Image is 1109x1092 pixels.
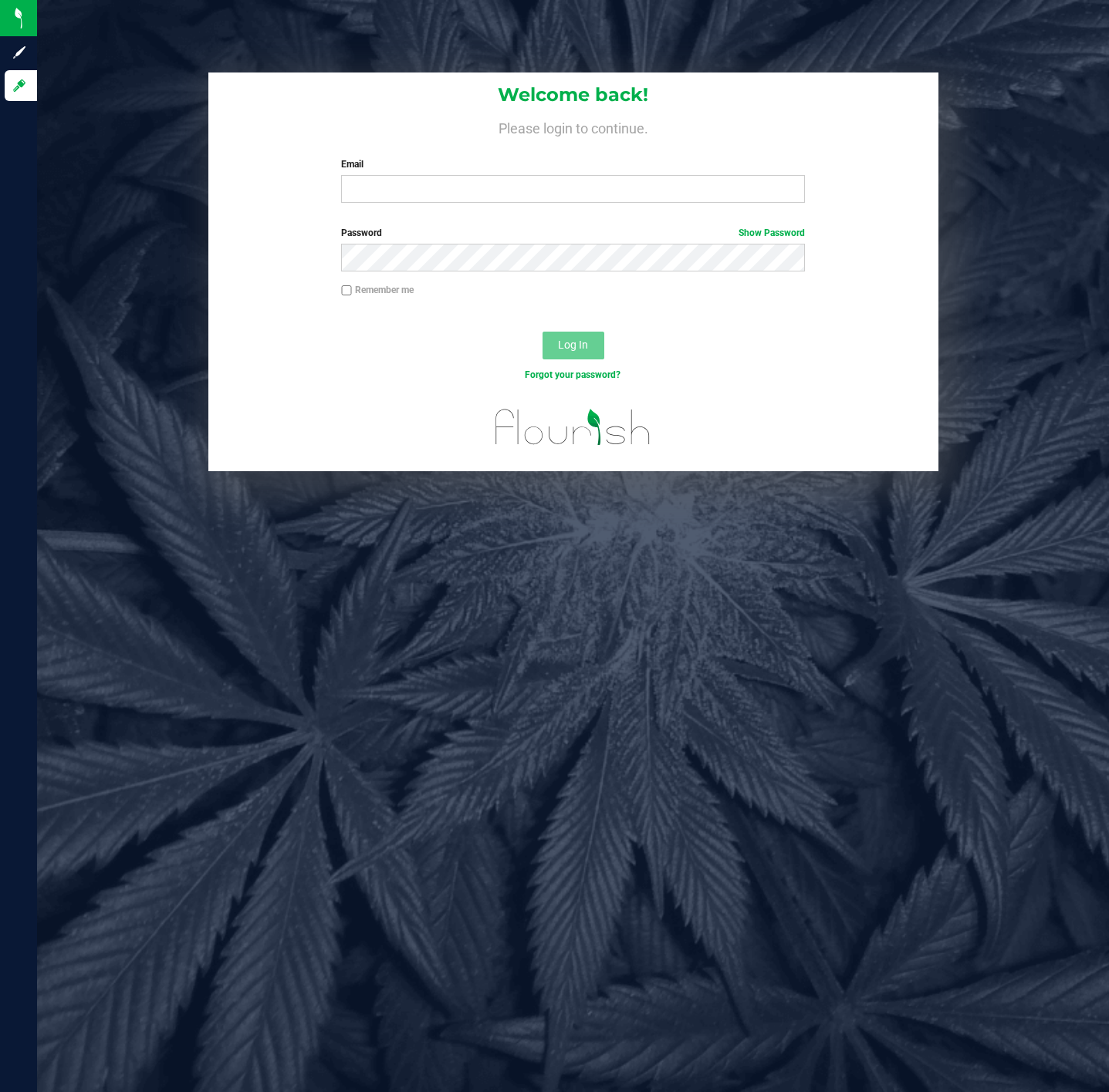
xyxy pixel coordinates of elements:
[558,339,588,351] span: Log In
[525,369,620,380] a: Forgot your password?
[341,285,352,296] input: Remember me
[341,228,382,238] span: Password
[208,117,938,136] h4: Please login to continue.
[341,283,414,297] label: Remember me
[12,45,27,60] inline-svg: Sign up
[12,78,27,93] inline-svg: Log in
[543,332,604,359] button: Log In
[482,398,664,457] img: flourish_logo.svg
[208,85,938,105] h1: Welcome back!
[739,228,805,238] a: Show Password
[341,157,805,171] label: Email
